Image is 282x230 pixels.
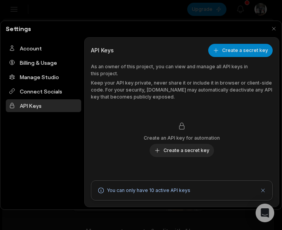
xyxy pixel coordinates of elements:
button: Create a secret key [208,44,273,57]
p: You can only have 10 active API keys [107,187,190,194]
div: Account [6,42,81,55]
p: Keep your API key private, never share it or include it in browser or client-side code. For your ... [91,80,273,100]
div: API Keys [6,99,81,112]
h2: Settings [3,24,34,33]
div: Billing & Usage [6,56,81,69]
button: Create a secret key [150,144,214,157]
span: Create an API key for automation [144,135,220,142]
div: Connect Socials [6,85,81,98]
h3: API Keys [91,46,114,54]
p: As an owner of this project, you can view and manage all API keys in this project. [91,63,273,77]
div: Manage Studio [6,71,81,83]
